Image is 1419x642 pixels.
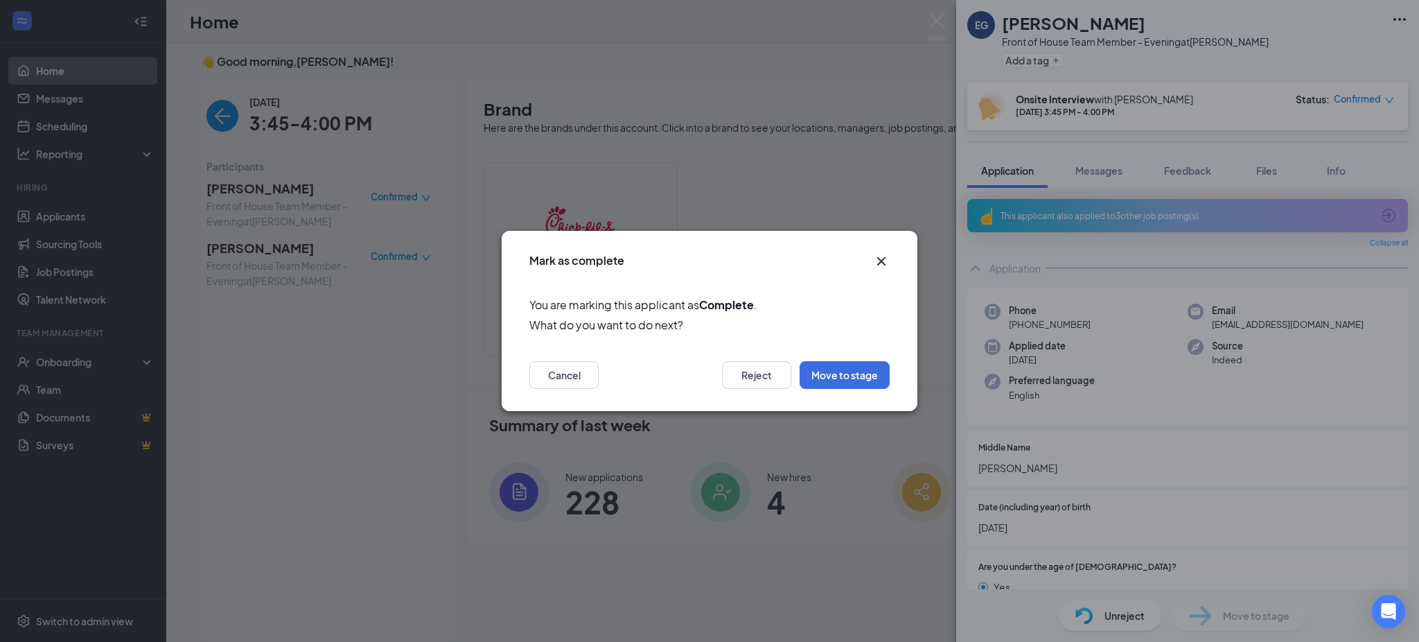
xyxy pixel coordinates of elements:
[529,316,890,333] span: What do you want to do next?
[800,361,890,389] button: Move to stage
[699,297,754,312] b: Complete
[873,253,890,270] svg: Cross
[1372,595,1405,628] div: Open Intercom Messenger
[873,253,890,270] button: Close
[529,253,624,268] h3: Mark as complete
[722,361,791,389] button: Reject
[529,296,890,313] span: You are marking this applicant as .
[529,361,599,389] button: Cancel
